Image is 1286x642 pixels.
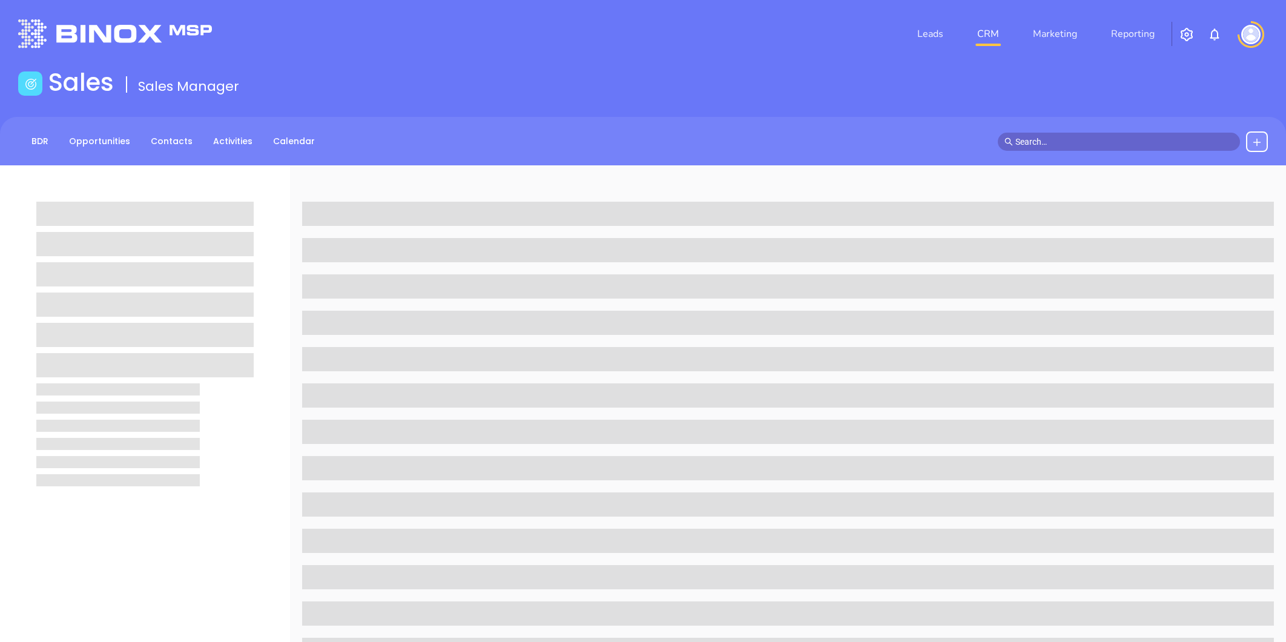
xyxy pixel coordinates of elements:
a: Leads [912,22,948,46]
a: Marketing [1028,22,1082,46]
img: user [1241,25,1261,44]
img: logo [18,19,212,48]
a: Reporting [1106,22,1159,46]
input: Search… [1015,135,1233,148]
img: iconSetting [1179,27,1194,42]
a: Contacts [143,131,200,151]
span: search [1004,137,1013,146]
h1: Sales [48,68,114,97]
span: Sales Manager [138,77,239,96]
a: CRM [972,22,1004,46]
a: BDR [24,131,56,151]
a: Opportunities [62,131,137,151]
a: Activities [206,131,260,151]
img: iconNotification [1207,27,1222,42]
a: Calendar [266,131,322,151]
